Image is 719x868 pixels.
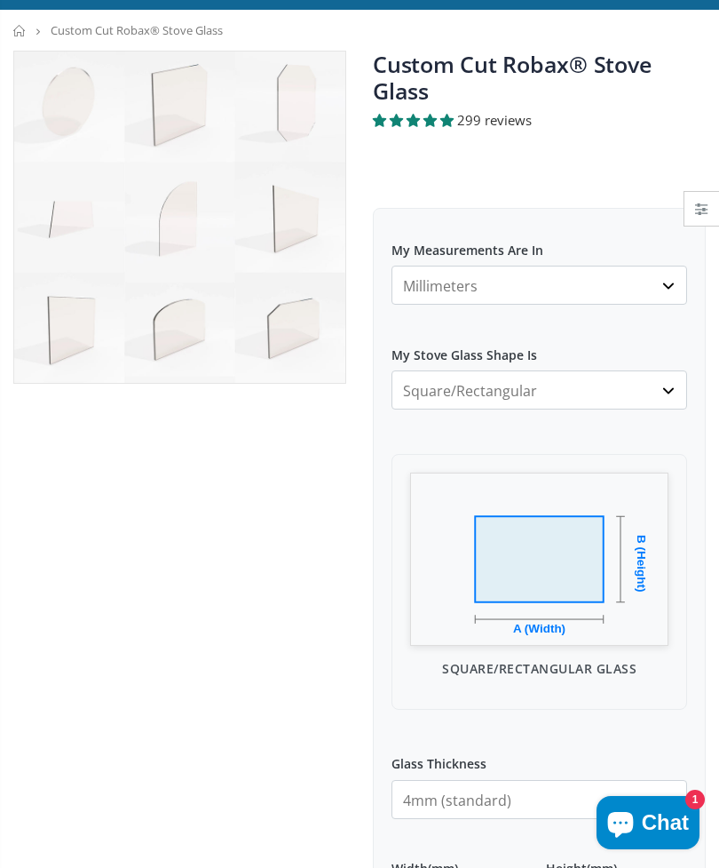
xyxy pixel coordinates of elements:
span: 299 reviews [457,111,532,129]
label: My Stove Glass Shape Is [391,331,687,363]
inbox-online-store-chat: Shopify online store chat [591,796,705,854]
a: Home [13,25,27,36]
span: Custom Cut Robax® Stove Glass [51,22,223,38]
p: Square/Rectangular Glass [410,659,668,678]
img: Square/Rectangular Glass [410,473,668,646]
label: Glass Thickness [391,741,687,773]
a: Custom Cut Robax® Stove Glass [373,49,651,106]
img: stove_glass_made_to_measure_800x_crop_center.jpg [14,52,345,383]
span: 4.94 stars [373,111,457,129]
label: My Measurements Are In [391,227,687,259]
